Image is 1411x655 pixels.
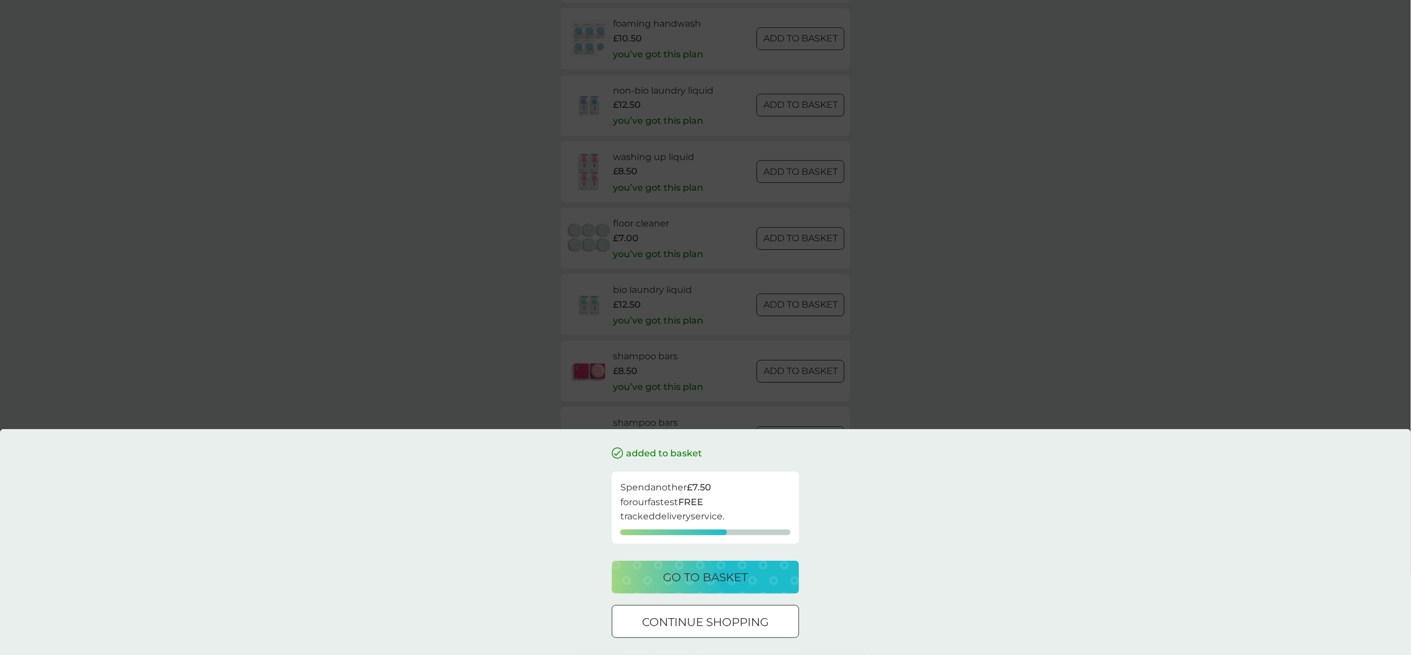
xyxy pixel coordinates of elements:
button: go to basket [612,561,799,594]
strong: £7.50 [687,482,711,493]
strong: FREE [678,497,703,507]
p: continue shopping [642,613,769,631]
p: Spend another for our fastest tracked delivery service. [620,480,791,524]
p: go to basket [663,568,748,586]
button: continue shopping [612,605,799,638]
p: added to basket [626,446,702,461]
